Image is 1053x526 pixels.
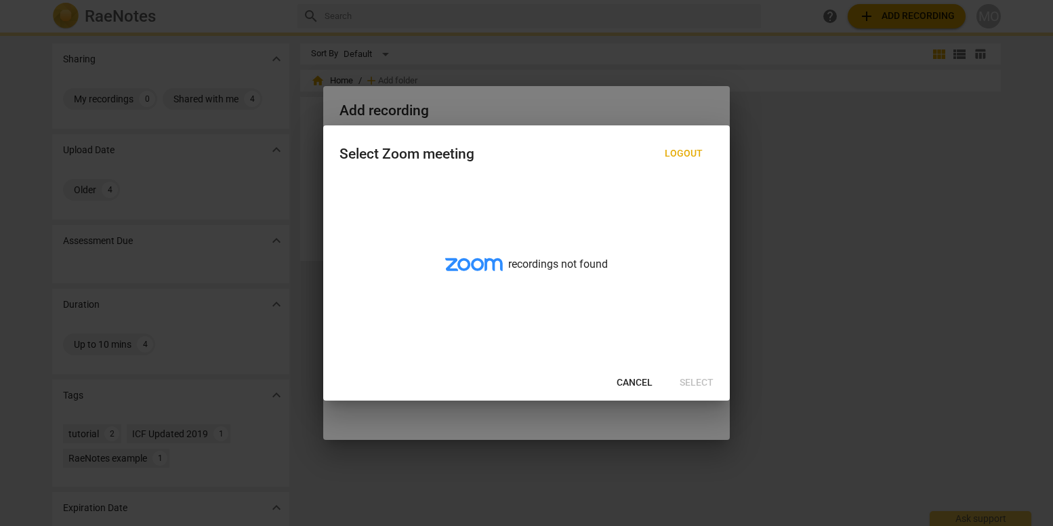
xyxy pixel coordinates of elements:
button: Cancel [606,371,663,395]
div: Select Zoom meeting [339,146,474,163]
span: Cancel [617,376,653,390]
span: Logout [665,147,703,161]
button: Logout [654,142,714,166]
div: recordings not found [323,180,730,365]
